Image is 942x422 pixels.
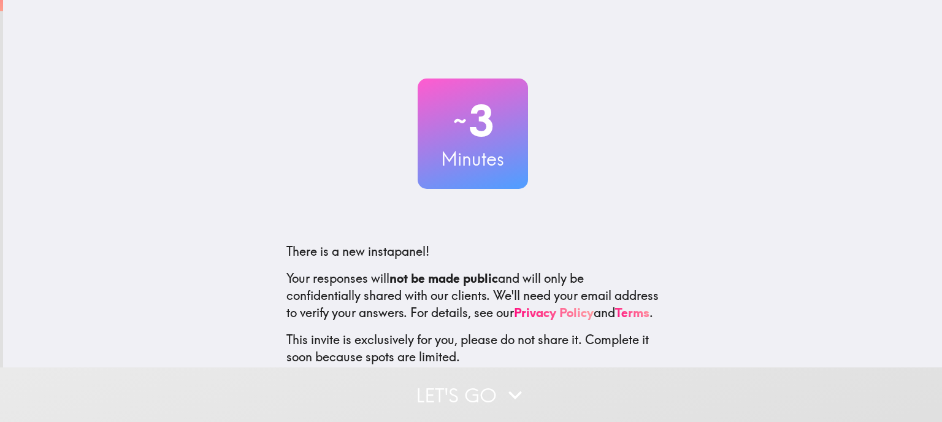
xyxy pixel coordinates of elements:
[615,305,649,320] a: Terms
[514,305,594,320] a: Privacy Policy
[451,102,469,139] span: ~
[286,270,659,321] p: Your responses will and will only be confidentially shared with our clients. We'll need your emai...
[286,331,659,366] p: This invite is exclusively for you, please do not share it. Complete it soon because spots are li...
[389,270,498,286] b: not be made public
[418,146,528,172] h3: Minutes
[286,244,429,259] span: There is a new instapanel!
[418,96,528,146] h2: 3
